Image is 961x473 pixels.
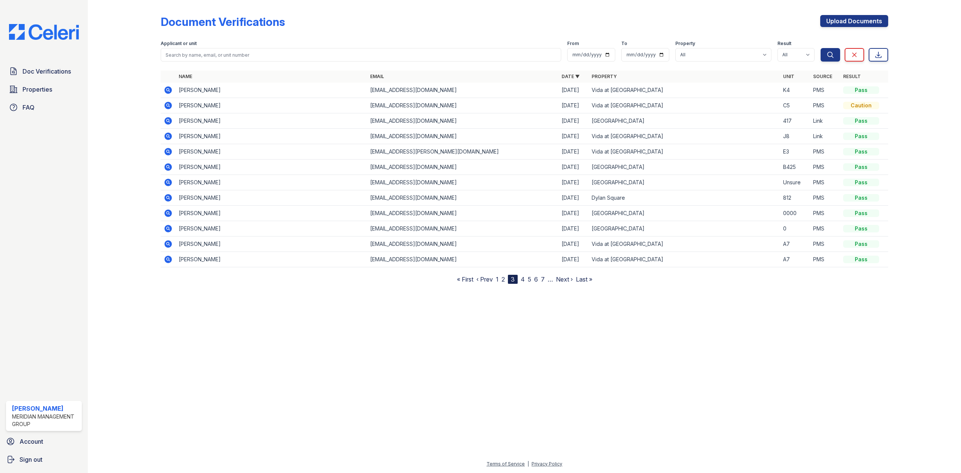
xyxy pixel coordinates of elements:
[521,276,525,283] a: 4
[176,175,367,190] td: [PERSON_NAME]
[176,129,367,144] td: [PERSON_NAME]
[780,144,810,160] td: E3
[843,163,879,171] div: Pass
[780,221,810,236] td: 0
[810,98,840,113] td: PMS
[559,206,589,221] td: [DATE]
[810,144,840,160] td: PMS
[843,74,861,79] a: Result
[6,100,82,115] a: FAQ
[621,41,627,47] label: To
[367,129,559,144] td: [EMAIL_ADDRESS][DOMAIN_NAME]
[6,64,82,79] a: Doc Verifications
[367,221,559,236] td: [EMAIL_ADDRESS][DOMAIN_NAME]
[559,190,589,206] td: [DATE]
[3,434,85,449] a: Account
[367,144,559,160] td: [EMAIL_ADDRESS][PERSON_NAME][DOMAIN_NAME]
[592,74,617,79] a: Property
[589,113,780,129] td: [GEOGRAPHIC_DATA]
[176,221,367,236] td: [PERSON_NAME]
[777,41,791,47] label: Result
[589,144,780,160] td: Vida at [GEOGRAPHIC_DATA]
[508,275,518,284] div: 3
[487,461,525,467] a: Terms of Service
[780,190,810,206] td: 812
[23,67,71,76] span: Doc Verifications
[780,129,810,144] td: J8
[532,461,562,467] a: Privacy Policy
[780,236,810,252] td: A7
[559,83,589,98] td: [DATE]
[559,113,589,129] td: [DATE]
[810,113,840,129] td: Link
[20,455,42,464] span: Sign out
[589,83,780,98] td: Vida at [GEOGRAPHIC_DATA]
[843,102,879,109] div: Caution
[783,74,794,79] a: Unit
[367,83,559,98] td: [EMAIL_ADDRESS][DOMAIN_NAME]
[176,98,367,113] td: [PERSON_NAME]
[589,129,780,144] td: Vida at [GEOGRAPHIC_DATA]
[559,221,589,236] td: [DATE]
[843,225,879,232] div: Pass
[843,133,879,140] div: Pass
[559,252,589,267] td: [DATE]
[567,41,579,47] label: From
[843,117,879,125] div: Pass
[161,48,562,62] input: Search by name, email, or unit number
[810,252,840,267] td: PMS
[559,98,589,113] td: [DATE]
[556,276,573,283] a: Next ›
[23,103,35,112] span: FAQ
[810,236,840,252] td: PMS
[559,129,589,144] td: [DATE]
[176,190,367,206] td: [PERSON_NAME]
[843,148,879,155] div: Pass
[476,276,493,283] a: ‹ Prev
[780,160,810,175] td: B425
[161,41,197,47] label: Applicant or unit
[589,206,780,221] td: [GEOGRAPHIC_DATA]
[559,175,589,190] td: [DATE]
[176,113,367,129] td: [PERSON_NAME]
[528,276,531,283] a: 5
[527,461,529,467] div: |
[589,160,780,175] td: [GEOGRAPHIC_DATA]
[589,221,780,236] td: [GEOGRAPHIC_DATA]
[810,83,840,98] td: PMS
[780,175,810,190] td: Unsure
[367,236,559,252] td: [EMAIL_ADDRESS][DOMAIN_NAME]
[810,190,840,206] td: PMS
[161,15,285,29] div: Document Verifications
[367,113,559,129] td: [EMAIL_ADDRESS][DOMAIN_NAME]
[534,276,538,283] a: 6
[367,206,559,221] td: [EMAIL_ADDRESS][DOMAIN_NAME]
[23,85,52,94] span: Properties
[367,98,559,113] td: [EMAIL_ADDRESS][DOMAIN_NAME]
[843,179,879,186] div: Pass
[12,413,79,428] div: Meridian Management Group
[589,175,780,190] td: [GEOGRAPHIC_DATA]
[810,206,840,221] td: PMS
[176,206,367,221] td: [PERSON_NAME]
[810,129,840,144] td: Link
[589,98,780,113] td: Vida at [GEOGRAPHIC_DATA]
[176,252,367,267] td: [PERSON_NAME]
[559,160,589,175] td: [DATE]
[496,276,499,283] a: 1
[367,175,559,190] td: [EMAIL_ADDRESS][DOMAIN_NAME]
[20,437,43,446] span: Account
[179,74,192,79] a: Name
[6,82,82,97] a: Properties
[589,236,780,252] td: Vida at [GEOGRAPHIC_DATA]
[176,236,367,252] td: [PERSON_NAME]
[843,86,879,94] div: Pass
[780,113,810,129] td: 417
[367,160,559,175] td: [EMAIL_ADDRESS][DOMAIN_NAME]
[589,252,780,267] td: Vida at [GEOGRAPHIC_DATA]
[780,98,810,113] td: C5
[780,252,810,267] td: A7
[559,144,589,160] td: [DATE]
[810,175,840,190] td: PMS
[457,276,473,283] a: « First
